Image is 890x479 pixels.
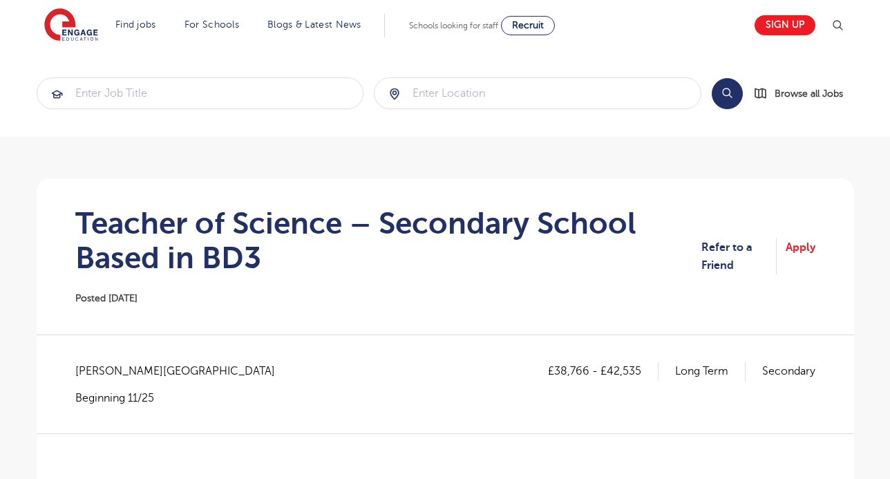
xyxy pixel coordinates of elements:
a: Apply [786,238,815,275]
span: Schools looking for staff [409,21,498,30]
a: For Schools [184,19,239,30]
span: Browse all Jobs [775,86,843,102]
a: Find jobs [115,19,156,30]
a: Recruit [501,16,555,35]
h1: Teacher of Science – Secondary School Based in BD3 [75,206,701,275]
p: £38,766 - £42,535 [548,362,659,380]
button: Search [712,78,743,109]
a: Sign up [755,15,815,35]
span: Posted [DATE] [75,293,138,303]
input: Submit [37,78,363,109]
p: Beginning 11/25 [75,391,289,406]
a: Refer to a Friend [701,238,777,275]
span: Recruit [512,20,544,30]
img: Engage Education [44,8,98,43]
a: Blogs & Latest News [267,19,361,30]
input: Submit [375,78,701,109]
div: Submit [374,77,701,109]
a: Browse all Jobs [754,86,854,102]
div: Submit [37,77,364,109]
p: Secondary [762,362,815,380]
span: [PERSON_NAME][GEOGRAPHIC_DATA] [75,362,289,380]
p: Long Term [675,362,746,380]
